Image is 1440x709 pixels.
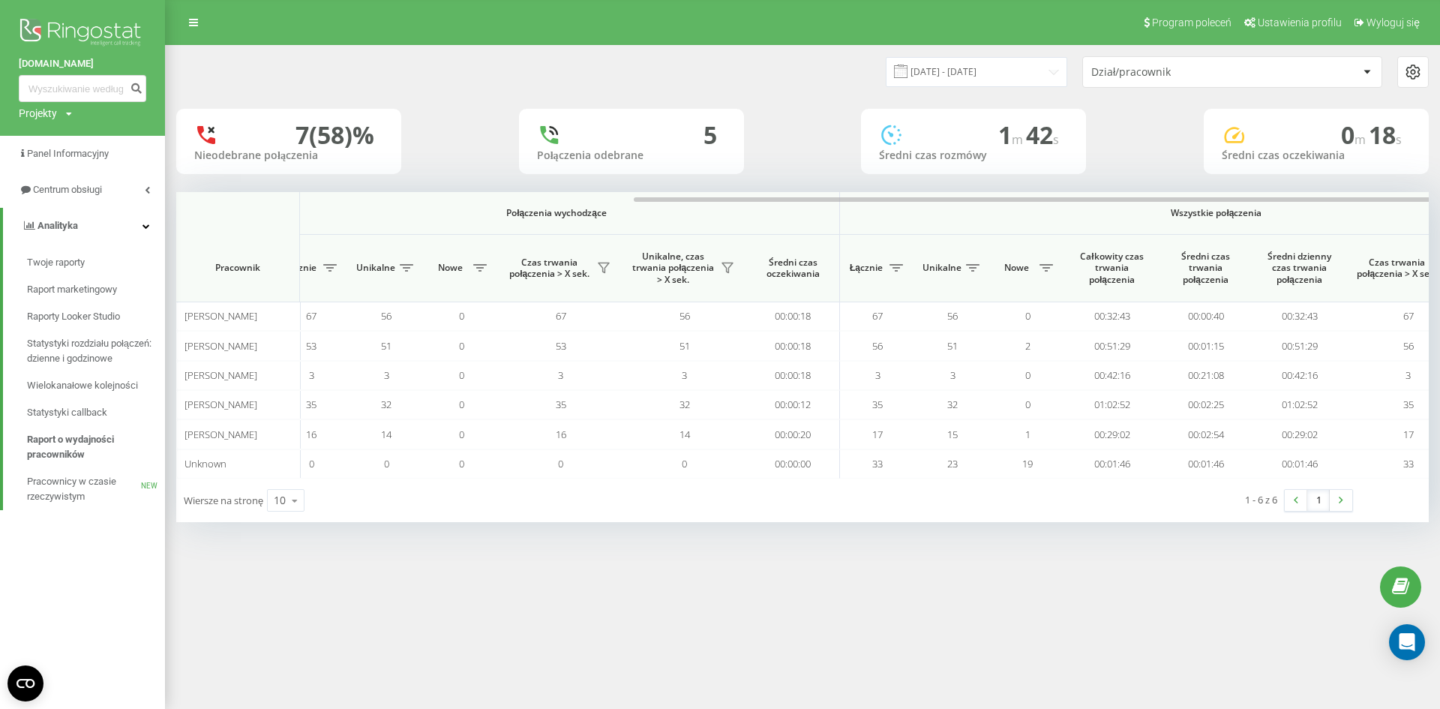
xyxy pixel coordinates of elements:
span: 18 [1369,119,1402,151]
span: [PERSON_NAME] [184,309,257,323]
span: 3 [682,368,687,382]
span: 51 [947,339,958,353]
span: 53 [306,339,316,353]
span: 3 [558,368,563,382]
span: Analityka [37,220,78,231]
span: 53 [556,339,566,353]
a: Statystyki callback [27,399,165,426]
td: 00:00:20 [746,419,840,449]
span: 1 [998,119,1026,151]
span: Panel Informacyjny [27,148,109,159]
span: 16 [306,428,316,441]
span: 17 [1403,428,1414,441]
span: Ustawienia profilu [1258,17,1342,29]
span: 3 [875,368,880,382]
td: 00:32:43 [1252,302,1346,331]
img: Ringostat logo [19,15,146,53]
div: Projekty [19,106,57,121]
span: 32 [381,398,391,411]
span: 17 [872,428,883,441]
span: 0 [459,339,464,353]
td: 00:42:16 [1252,361,1346,390]
span: 0 [459,457,464,470]
span: 67 [1403,309,1414,323]
td: 00:00:18 [746,331,840,360]
span: 35 [1403,398,1414,411]
span: 56 [872,339,883,353]
span: 0 [459,368,464,382]
a: Wielokanałowe kolejności [27,372,165,399]
span: Pracownicy w czasie rzeczywistym [27,474,141,504]
span: s [1053,131,1059,148]
span: 51 [381,339,391,353]
td: 01:02:52 [1065,390,1159,419]
span: 1 [1025,428,1030,441]
span: 32 [679,398,690,411]
td: 01:02:52 [1252,390,1346,419]
span: Średni czas oczekiwania [757,257,828,280]
span: 42 [1026,119,1059,151]
span: Twoje raporty [27,255,85,270]
span: Raport marketingowy [27,282,117,297]
span: Wielokanałowe kolejności [27,378,138,393]
span: Wiersze na stronę [184,494,263,507]
span: Unikalne [356,262,395,274]
span: 3 [309,368,314,382]
span: 51 [679,339,690,353]
span: 0 [459,398,464,411]
span: 67 [556,309,566,323]
span: Średni czas trwania połączenia [1170,251,1241,286]
span: 2 [1025,339,1030,353]
span: Połączenia wychodzące [309,207,805,219]
span: 14 [679,428,690,441]
span: m [1354,131,1369,148]
span: Unikalne [922,262,961,274]
span: 3 [384,368,389,382]
td: 00:01:46 [1159,449,1252,479]
span: 32 [947,398,958,411]
span: Raporty Looker Studio [27,309,120,324]
td: 00:01:46 [1065,449,1159,479]
div: Open Intercom Messenger [1389,624,1425,660]
td: 00:51:29 [1252,331,1346,360]
a: Raport o wydajności pracowników [27,426,165,468]
a: Pracownicy w czasie rzeczywistymNEW [27,468,165,510]
td: 00:21:08 [1159,361,1252,390]
span: Unknown [184,457,226,470]
span: 56 [1403,339,1414,353]
span: Całkowity czas trwania połączenia [1076,251,1147,286]
span: s [1396,131,1402,148]
td: 00:00:00 [746,449,840,479]
td: 00:01:15 [1159,331,1252,360]
span: 35 [872,398,883,411]
span: 0 [1025,309,1030,323]
button: Open CMP widget [7,665,43,701]
span: 3 [1405,368,1411,382]
span: Nowe [431,262,469,274]
div: 10 [274,493,286,508]
span: m [1012,131,1026,148]
span: Nowe [997,262,1035,274]
a: Raporty Looker Studio [27,303,165,330]
span: 0 [682,457,687,470]
span: 35 [306,398,316,411]
span: Łącznie [847,262,885,274]
a: [DOMAIN_NAME] [19,56,146,71]
span: Statystyki callback [27,405,107,420]
span: 14 [381,428,391,441]
td: 00:51:29 [1065,331,1159,360]
td: 00:00:12 [746,390,840,419]
div: 7 (58)% [295,121,374,149]
a: Twoje raporty [27,249,165,276]
span: 0 [384,457,389,470]
span: Unikalne, czas trwania połączenia > X sek. [630,251,716,286]
span: Centrum obsługi [33,184,102,195]
span: 0 [459,309,464,323]
td: 00:42:16 [1065,361,1159,390]
td: 00:00:18 [746,302,840,331]
span: 35 [556,398,566,411]
a: Statystyki rozdziału połączeń: dzienne i godzinowe [27,330,165,372]
span: 3 [950,368,955,382]
span: 23 [947,457,958,470]
span: 0 [1341,119,1369,151]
